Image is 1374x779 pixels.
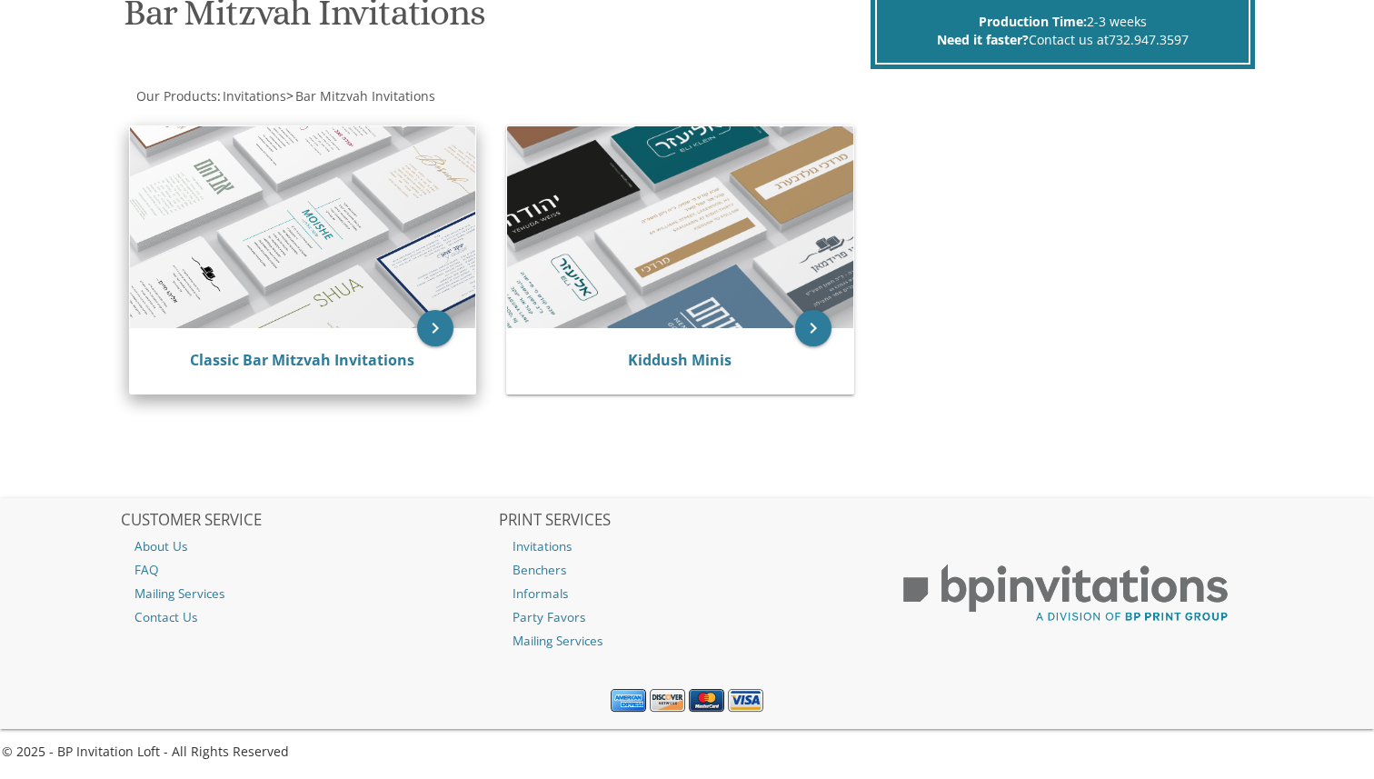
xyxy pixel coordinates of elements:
[294,87,435,105] a: Bar Mitzvah Invitations
[221,87,286,105] a: Invitations
[121,512,497,530] h2: CUSTOMER SERVICE
[286,87,435,105] span: >
[689,689,724,713] img: MasterCard
[499,534,875,558] a: Invitations
[878,548,1254,639] img: BP Print Group
[417,310,453,346] a: keyboard_arrow_right
[979,13,1087,30] span: Production Time:
[121,582,497,605] a: Mailing Services
[650,689,685,713] img: Discover
[295,87,435,105] span: Bar Mitzvah Invitations
[121,558,497,582] a: FAQ
[134,87,217,105] a: Our Products
[611,689,646,713] img: American Express
[190,350,414,370] a: Classic Bar Mitzvah Invitations
[130,126,476,328] img: Classic Bar Mitzvah Invitations
[499,605,875,629] a: Party Favors
[499,582,875,605] a: Informals
[121,605,497,629] a: Contact Us
[507,126,853,328] img: Kiddush Minis
[628,350,732,370] a: Kiddush Minis
[937,31,1029,48] span: Need it faster?
[1109,31,1189,48] a: 732.947.3597
[795,310,831,346] a: keyboard_arrow_right
[121,534,497,558] a: About Us
[499,512,875,530] h2: PRINT SERVICES
[499,629,875,653] a: Mailing Services
[499,558,875,582] a: Benchers
[728,689,763,713] img: Visa
[223,87,286,105] span: Invitations
[121,87,688,105] div: :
